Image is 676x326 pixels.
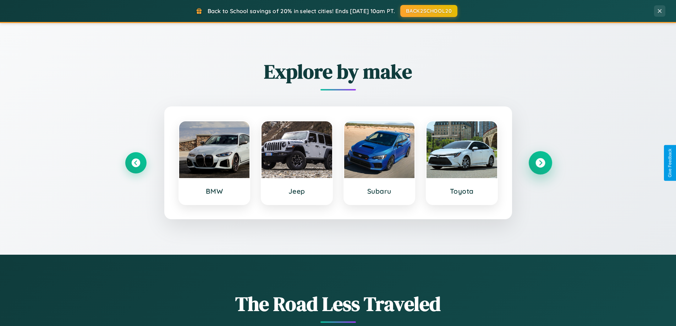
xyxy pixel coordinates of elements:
[186,187,243,195] h3: BMW
[269,187,325,195] h3: Jeep
[667,149,672,177] div: Give Feedback
[125,58,551,85] h2: Explore by make
[351,187,408,195] h3: Subaru
[434,187,490,195] h3: Toyota
[400,5,457,17] button: BACK2SCHOOL20
[208,7,395,15] span: Back to School savings of 20% in select cities! Ends [DATE] 10am PT.
[125,290,551,317] h1: The Road Less Traveled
